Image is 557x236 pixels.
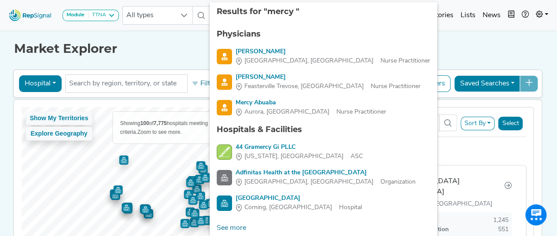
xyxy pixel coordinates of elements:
[236,203,362,212] div: Hospital
[122,203,131,212] div: Map marker
[210,190,437,216] li: Alegent Health Mercy Hospital
[217,49,232,64] img: Physician Search Icon
[386,176,504,197] div: [GEOGRAPHIC_DATA][MEDICAL_DATA]
[457,7,479,24] a: Lists
[217,74,232,90] img: Physician Search Icon
[217,98,430,117] a: Mercy AbuabaAurora, [GEOGRAPHIC_DATA]Nurse Practitioner
[504,7,518,24] button: Intel Book
[236,56,430,66] div: Nurse Practitioner
[110,189,119,199] div: Map marker
[202,216,211,225] div: Map marker
[89,12,106,19] div: TTNA
[217,170,232,185] img: Facility Search Icon
[217,124,430,136] div: Hospitals & Facilities
[200,173,210,182] div: Map marker
[186,178,195,187] div: Map marker
[217,195,232,211] img: Hospital Search Icon
[217,28,430,40] div: Physicians
[184,190,193,199] div: Map marker
[418,7,457,24] a: Territories
[188,195,197,205] div: Map marker
[120,120,246,135] span: Showing of hospitals meeting the current filter criteria.
[140,205,150,214] div: Map marker
[140,120,149,126] b: 100
[19,75,62,92] button: Hospital
[196,192,205,201] div: Map marker
[144,209,153,218] div: Map marker
[493,216,508,225] div: 1,245
[217,100,232,115] img: Physician Search Icon
[244,56,373,66] span: [GEOGRAPHIC_DATA], [GEOGRAPHIC_DATA]
[244,152,343,161] span: [US_STATE], [GEOGRAPHIC_DATA]
[189,218,199,227] div: Map marker
[498,117,523,130] button: Select
[479,7,504,24] a: News
[244,82,364,91] span: Feasterville Trevose, [GEOGRAPHIC_DATA]
[26,127,92,140] button: Explore Geography
[140,204,149,214] div: Map marker
[217,143,430,161] a: 44 Gramercy Gi PLLC[US_STATE], [GEOGRAPHIC_DATA]ASC
[210,69,437,95] li: Mercy Abraham
[63,10,119,21] button: ModuleTTNA
[217,47,430,66] a: [PERSON_NAME][GEOGRAPHIC_DATA], [GEOGRAPHIC_DATA]Nurse Practitioner
[14,41,543,56] h1: Market Explorer
[386,199,512,209] div: [US_STATE], [GEOGRAPHIC_DATA]
[236,107,386,117] div: Nurse Practitioner
[217,73,430,91] a: [PERSON_NAME]Feasterville Trevose, [GEOGRAPHIC_DATA]Nurse Practitioner
[504,181,512,192] a: Go to hospital profile
[217,144,232,160] img: ASC Search Icon
[454,75,520,92] button: Saved Searches
[236,177,416,187] div: Organization
[199,200,208,210] div: Map marker
[244,107,329,117] span: Aurora, [GEOGRAPHIC_DATA]
[209,197,218,206] div: Map marker
[188,176,197,185] div: Map marker
[123,204,132,214] div: Map marker
[196,161,205,170] div: Map marker
[236,143,363,152] div: 44 Gramercy Gi PLLC
[69,78,184,89] input: Search by region, territory, or state
[137,129,182,135] span: Zoom to see more.
[141,205,151,214] div: Map marker
[217,194,430,212] a: [GEOGRAPHIC_DATA]Corning, [GEOGRAPHIC_DATA]Hospital
[217,168,430,187] a: Adfinitas Health at the [GEOGRAPHIC_DATA][GEOGRAPHIC_DATA], [GEOGRAPHIC_DATA]Organization
[66,12,85,18] strong: Module
[140,204,150,214] div: Map marker
[244,177,373,187] span: [GEOGRAPHIC_DATA], [GEOGRAPHIC_DATA]
[26,111,92,125] button: Show My Territories
[236,73,421,82] div: [PERSON_NAME]
[195,175,204,184] div: Map marker
[236,152,363,161] div: ASC
[189,76,222,91] button: Filters
[236,47,430,56] div: [PERSON_NAME]
[236,194,362,203] div: [GEOGRAPHIC_DATA]
[461,117,495,130] button: Sort By
[123,203,132,212] div: Map marker
[244,203,332,212] span: Corning, [GEOGRAPHIC_DATA]
[192,184,201,194] div: Map marker
[210,95,437,120] li: Mercy Abuaba
[198,165,207,174] div: Map marker
[236,82,421,91] div: Nurse Practitioner
[210,165,437,190] li: Adfinitas Health at the Mercy Hospital PLLC
[123,7,176,24] span: All types
[185,207,195,217] div: Map marker
[210,139,437,165] li: 44 Gramercy Gi PLLC
[154,120,167,126] b: 7,775
[111,191,120,200] div: Map marker
[210,44,437,69] li: Mercy Abidoye - Fakoya
[205,199,214,208] div: Map marker
[377,144,526,155] div: results
[208,216,217,225] div: Map marker
[236,98,386,107] div: Mercy Abuaba
[113,185,122,195] div: Map marker
[236,168,416,177] div: Adfinitas Health at the [GEOGRAPHIC_DATA]
[180,219,189,228] div: Map marker
[196,216,205,225] div: Map marker
[190,209,199,218] div: Map marker
[217,7,299,16] span: Results for "mercy "
[119,155,128,165] div: Map marker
